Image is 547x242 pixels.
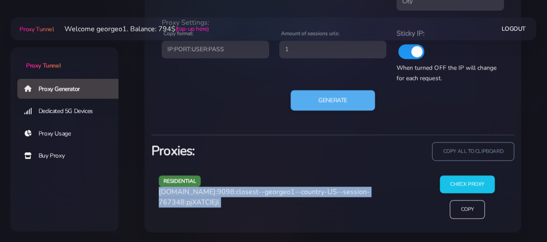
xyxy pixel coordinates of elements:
[151,142,328,160] h3: Proxies:
[17,79,125,99] a: Proxy Generator
[176,24,209,33] a: (top-up here)
[10,47,118,70] a: Proxy Tunnel
[17,146,125,166] a: Buy Proxy
[17,101,125,121] a: Dedicated 5G Devices
[19,25,54,33] span: Proxy Tunnel
[17,124,125,144] a: Proxy Usage
[419,100,536,231] iframe: Webchat Widget
[159,187,370,207] span: [DOMAIN_NAME]:9098:closest--georgeo1--country-US--session-767348:pjXATCIEjl
[54,24,209,34] li: Welcome georgeo1. Balance: 794$
[26,61,61,70] span: Proxy Tunnel
[291,90,375,111] button: Generate
[18,22,54,36] a: Proxy Tunnel
[159,175,201,186] span: residential
[502,21,526,37] a: Logout
[397,64,496,82] span: When turned OFF the IP will change for each request.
